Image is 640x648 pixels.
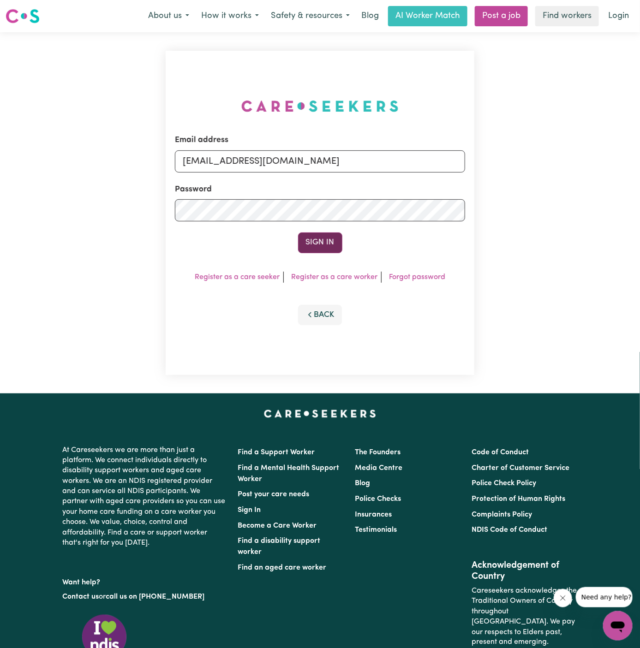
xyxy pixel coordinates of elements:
[63,574,227,588] p: Want help?
[472,526,547,534] a: NDIS Code of Conduct
[238,464,340,483] a: Find a Mental Health Support Worker
[355,480,370,487] a: Blog
[63,593,99,600] a: Contact us
[472,464,569,472] a: Charter of Customer Service
[355,464,402,472] a: Media Centre
[238,491,310,498] a: Post your care needs
[355,511,392,518] a: Insurances
[554,589,572,607] iframe: Close message
[535,6,599,26] a: Find workers
[603,611,633,641] iframe: Button to launch messaging window
[175,184,212,196] label: Password
[175,134,228,146] label: Email address
[195,273,280,281] a: Register as a care seeker
[298,232,342,253] button: Sign In
[356,6,384,26] a: Blog
[238,564,327,571] a: Find an aged care worker
[291,273,377,281] a: Register as a care worker
[106,593,205,600] a: call us on [PHONE_NUMBER]
[389,273,445,281] a: Forgot password
[175,150,466,172] input: Email address
[472,511,532,518] a: Complaints Policy
[472,495,565,503] a: Protection of Human Rights
[63,441,227,552] p: At Careseekers we are more than just a platform. We connect individuals directly to disability su...
[195,6,265,26] button: How it works
[472,480,536,487] a: Police Check Policy
[238,522,317,529] a: Become a Care Worker
[355,449,401,456] a: The Founders
[388,6,467,26] a: AI Worker Match
[355,495,401,503] a: Police Checks
[142,6,195,26] button: About us
[603,6,634,26] a: Login
[6,8,40,24] img: Careseekers logo
[475,6,528,26] a: Post a job
[264,410,376,417] a: Careseekers home page
[265,6,356,26] button: Safety & resources
[238,537,321,556] a: Find a disability support worker
[472,560,577,582] h2: Acknowledgement of Country
[576,587,633,607] iframe: Message from company
[355,526,397,534] a: Testimonials
[63,588,227,606] p: or
[238,449,315,456] a: Find a Support Worker
[472,449,529,456] a: Code of Conduct
[6,6,40,27] a: Careseekers logo
[298,305,342,325] button: Back
[238,506,261,514] a: Sign In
